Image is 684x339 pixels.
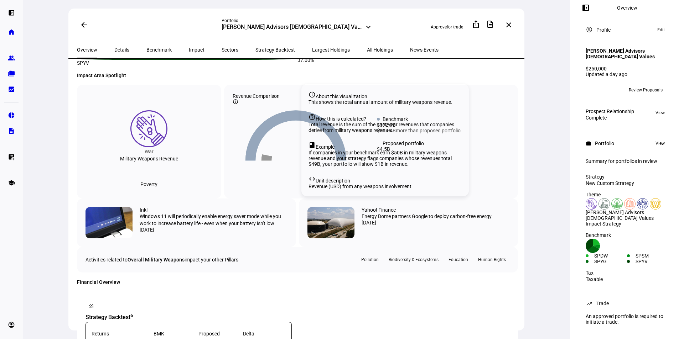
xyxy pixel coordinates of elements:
[629,84,663,96] span: Review Proposals
[581,311,673,328] div: An approved portfolio is required to initiate a trade.
[77,60,297,66] div: SPYV
[586,48,668,59] h4: [PERSON_NAME] Advisors [DEMOGRAPHIC_DATA] Values
[154,331,196,337] div: BMK
[316,144,335,150] span: Example
[636,253,668,259] div: SPSM
[617,5,637,11] div: Overview
[88,302,95,309] mat-icon: monitoring
[8,179,15,186] eth-mat-symbol: school
[655,108,665,117] span: View
[586,180,668,186] div: New Custom Strategy
[472,20,480,28] mat-icon: ios_share
[596,301,609,306] div: Trade
[652,139,668,148] button: View
[598,198,610,210] img: pollution.colored.svg
[504,21,513,29] mat-icon: close
[4,51,19,65] a: group
[309,113,316,121] mat-icon: help_outline
[586,108,634,114] div: Prospect Relationship
[8,153,15,160] eth-mat-symbol: list_alt_add
[611,198,623,210] img: deforestation.colored.svg
[586,115,634,121] div: Complete
[128,257,185,263] span: Overall Military Weapons
[316,178,350,184] span: Unit description
[364,23,373,31] mat-icon: keyboard_arrow_down
[410,47,439,52] span: News Events
[198,331,241,337] div: Proposed
[243,331,286,337] div: Delta
[445,255,472,264] div: Education
[135,179,163,190] div: Poverty
[358,255,382,264] div: Pollution
[145,147,154,156] div: War
[77,73,518,78] h4: Impact Area Spotlight
[586,26,593,33] mat-icon: account_circle
[595,141,614,146] div: Portfolio
[586,71,668,77] div: Updated a day ago
[309,142,316,149] mat-icon: class
[8,28,15,36] eth-mat-symbol: home
[4,67,19,81] a: folder_copy
[309,99,462,105] div: This shows the total annual amount of military weapons revenue.
[8,70,15,77] eth-mat-symbol: folder_copy
[312,47,350,52] span: Largest Holdings
[650,198,661,210] img: corporateEthics.custom.svg
[80,21,88,29] mat-icon: arrow_back
[146,47,172,52] span: Benchmark
[636,259,668,264] div: SPYV
[77,279,518,285] h4: Financial Overview
[596,27,611,33] div: Profile
[8,86,15,93] eth-mat-symbol: bid_landscape
[8,127,15,134] eth-mat-symbol: description
[586,26,668,34] eth-panel-overview-card-header: Profile
[586,300,593,307] mat-icon: trending_up
[594,259,627,264] div: SPYG
[586,66,668,71] div: $250,000
[120,156,178,161] div: Military Weapons Revenue
[309,91,316,98] mat-icon: info_outline
[385,255,442,264] div: Biodiversity & Ecosystems
[222,18,371,23] div: Portfolio
[309,122,462,133] div: Total revenue is the sum of the past-year revenues that companies derive from military weapons re...
[222,47,238,52] span: Sectors
[309,175,316,182] mat-icon: code
[222,23,363,32] div: [PERSON_NAME] Advisors [DEMOGRAPHIC_DATA] Values Impact Strategy - Backtest
[655,139,665,148] span: View
[362,207,396,213] div: Yahoo! Finance
[362,213,509,220] div: Energy Dome partners Google to deploy carbon-free energy
[624,198,636,210] img: education.colored.svg
[4,82,19,96] a: bid_landscape
[581,4,590,12] mat-icon: left_panel_open
[130,313,133,318] sup: 6
[362,220,509,226] div: [DATE]
[652,108,668,117] button: View
[367,47,393,52] span: All Holdings
[307,207,354,238] img: 78d548e888d6b1dc4305a9e638a6fc7d
[586,299,668,308] eth-panel-overview-card-header: Trade
[233,93,509,99] div: Revenue Comparison
[586,270,668,276] div: Tax
[309,150,462,167] div: If companies in your benchmark earn $50B in military weapons revenue and your strategy flags comp...
[316,94,367,99] span: About this visualization
[85,311,509,322] div: Strategy Backtest
[77,47,97,52] span: Overview
[4,124,19,138] a: description
[140,213,287,227] div: Windows 11 will periodically enable energy saver mode while you work to increase battery life - e...
[140,227,287,233] div: [DATE]
[8,321,15,328] eth-mat-symbol: account_circle
[586,174,668,180] div: Strategy
[309,184,462,189] div: Revenue (USD) from any weapons involvement
[589,88,594,92] span: ZH
[233,99,238,105] mat-icon: info_outline
[486,20,494,28] mat-icon: description
[297,57,518,66] div: 37.00%
[654,26,668,34] button: Edit
[8,9,15,16] eth-mat-symbol: left_panel_open
[316,116,366,122] span: How this is calculated?
[140,207,147,213] div: Inkl
[189,47,204,52] span: Impact
[255,47,295,52] span: Strategy Backtest
[586,139,668,148] eth-panel-overview-card-header: Portfolio
[657,26,665,34] span: Edit
[85,257,238,263] div: Activities related to impact your other Pillars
